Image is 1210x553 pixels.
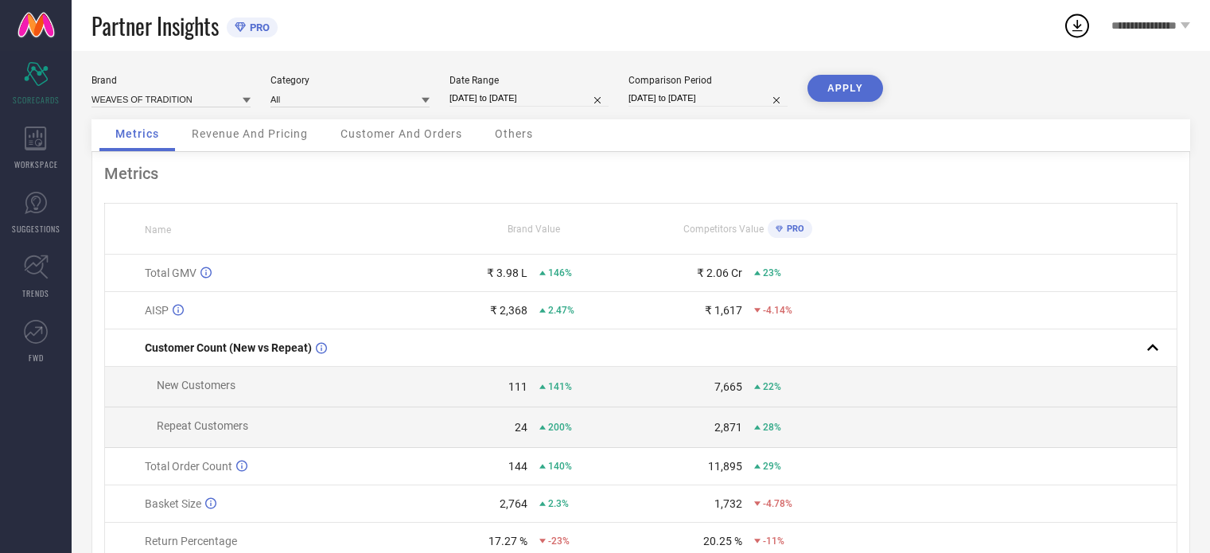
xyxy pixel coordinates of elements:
[763,267,781,278] span: 23%
[91,10,219,42] span: Partner Insights
[104,164,1177,183] div: Metrics
[763,535,784,547] span: -11%
[714,497,742,510] div: 1,732
[157,379,235,391] span: New Customers
[490,304,527,317] div: ₹ 2,368
[714,421,742,434] div: 2,871
[683,224,764,235] span: Competitors Value
[145,224,171,236] span: Name
[714,380,742,393] div: 7,665
[1063,11,1091,40] div: Open download list
[763,461,781,472] span: 29%
[157,419,248,432] span: Repeat Customers
[548,381,572,392] span: 141%
[508,224,560,235] span: Brand Value
[548,422,572,433] span: 200%
[807,75,883,102] button: APPLY
[628,90,788,107] input: Select comparison period
[487,267,527,279] div: ₹ 3.98 L
[508,460,527,473] div: 144
[145,460,232,473] span: Total Order Count
[548,461,572,472] span: 140%
[145,304,169,317] span: AISP
[145,267,196,279] span: Total GMV
[340,127,462,140] span: Customer And Orders
[115,127,159,140] span: Metrics
[22,287,49,299] span: TRENDS
[488,535,527,547] div: 17.27 %
[763,381,781,392] span: 22%
[270,75,430,86] div: Category
[515,421,527,434] div: 24
[763,422,781,433] span: 28%
[145,341,312,354] span: Customer Count (New vs Repeat)
[703,535,742,547] div: 20.25 %
[495,127,533,140] span: Others
[500,497,527,510] div: 2,764
[14,158,58,170] span: WORKSPACE
[91,75,251,86] div: Brand
[763,305,792,316] span: -4.14%
[628,75,788,86] div: Comparison Period
[548,267,572,278] span: 146%
[13,94,60,106] span: SCORECARDS
[548,498,569,509] span: 2.3%
[246,21,270,33] span: PRO
[783,224,804,234] span: PRO
[12,223,60,235] span: SUGGESTIONS
[192,127,308,140] span: Revenue And Pricing
[763,498,792,509] span: -4.78%
[145,535,237,547] span: Return Percentage
[705,304,742,317] div: ₹ 1,617
[548,535,570,547] span: -23%
[449,75,609,86] div: Date Range
[508,380,527,393] div: 111
[708,460,742,473] div: 11,895
[697,267,742,279] div: ₹ 2.06 Cr
[548,305,574,316] span: 2.47%
[449,90,609,107] input: Select date range
[145,497,201,510] span: Basket Size
[29,352,44,364] span: FWD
